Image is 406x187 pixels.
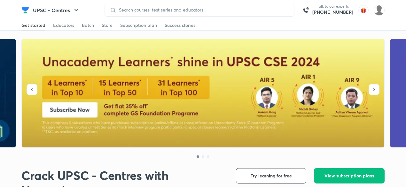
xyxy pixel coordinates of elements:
img: call-us [300,4,312,17]
div: Batch [82,22,94,28]
button: UPSC - Centres [29,4,84,17]
div: Educators [53,22,74,28]
span: View subscription plans [324,173,374,179]
img: avatar [358,5,369,15]
div: Subscription plan [120,22,157,28]
span: Try learning for free [251,173,292,179]
a: Store [102,20,113,30]
img: Company Logo [21,6,29,14]
input: Search courses, test series and educators [116,7,289,12]
img: SAKSHI AGRAWAL [374,5,385,16]
a: Subscription plan [120,20,157,30]
a: Success stories [165,20,195,30]
div: Get started [21,22,45,28]
p: Talk to our experts [312,4,353,9]
a: [PHONE_NUMBER] [312,9,353,15]
div: Success stories [165,22,195,28]
button: View subscription plans [314,168,385,183]
a: Get started [21,20,45,30]
div: Store [102,22,113,28]
a: Batch [82,20,94,30]
a: Educators [53,20,74,30]
button: Try learning for free [236,168,306,183]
